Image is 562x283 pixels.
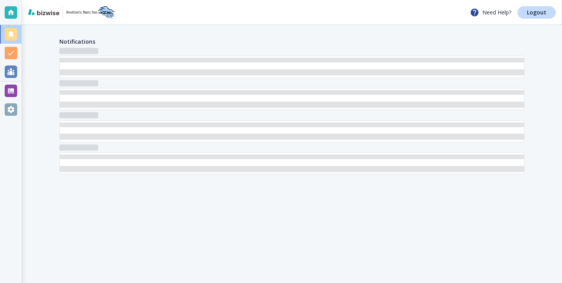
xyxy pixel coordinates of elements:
[66,6,114,19] img: Southern Rain Inc
[59,37,95,46] h4: Notifications
[518,6,556,19] a: Logout
[28,9,59,15] img: bizwise
[527,10,546,15] p: Logout
[470,8,511,17] p: Need Help?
